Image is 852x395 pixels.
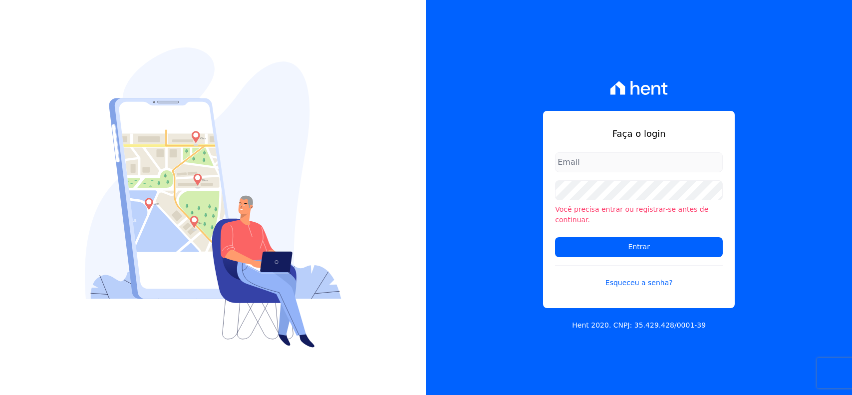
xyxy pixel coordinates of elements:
[555,152,723,172] input: Email
[572,320,706,331] p: Hent 2020. CNPJ: 35.429.428/0001-39
[555,127,723,140] h1: Faça o login
[555,237,723,257] input: Entrar
[85,47,341,348] img: Login
[555,265,723,288] a: Esqueceu a senha?
[555,204,723,225] li: Você precisa entrar ou registrar-se antes de continuar.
